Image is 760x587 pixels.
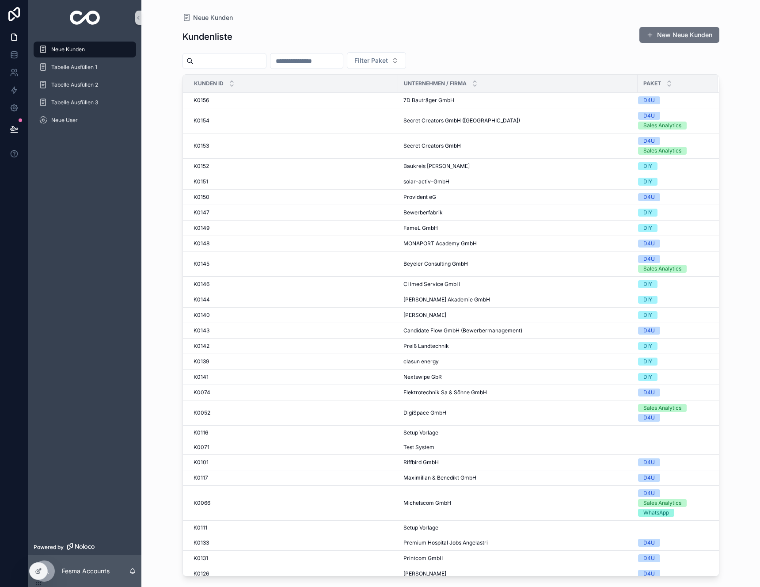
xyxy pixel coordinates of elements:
a: K0149 [194,225,393,232]
span: Riffbird GmbH [403,459,439,466]
span: K0148 [194,240,209,247]
a: Bewerberfabrik [403,209,632,216]
a: Secret Creators GmbH ([GEOGRAPHIC_DATA]) [403,117,632,124]
a: Baukreis [PERSON_NAME] [403,163,632,170]
span: K0143 [194,327,209,334]
a: Powered by [28,539,141,555]
a: D4U [638,193,707,201]
a: K0101 [194,459,393,466]
span: K0139 [194,358,209,365]
a: DIY [638,162,707,170]
a: K0141 [194,374,393,381]
a: Tabelle Ausfüllen 1 [34,59,136,75]
a: D4U [638,554,707,562]
a: Setup Vorlage [403,524,632,531]
div: D4U [643,554,655,562]
span: K0142 [194,343,209,350]
a: Maximilian & Benedikt GmbH [403,474,632,481]
div: DIY [643,224,652,232]
div: DIY [643,162,652,170]
span: K0144 [194,296,210,303]
span: K0153 [194,142,209,149]
span: K0145 [194,260,209,267]
div: D4U [643,458,655,466]
a: K0147 [194,209,393,216]
a: Sales AnalyticsD4U [638,404,707,422]
a: K0131 [194,555,393,562]
span: Michelscom GmbH [403,499,451,507]
a: K0074 [194,389,393,396]
div: D4U [643,414,655,422]
div: Sales Analytics [643,265,681,273]
span: DigiSpace GmbH [403,409,446,416]
a: Nextswipe GbR [403,374,632,381]
a: 7D Bauträger GmbH [403,97,632,104]
span: [PERSON_NAME] Akademie GmbH [403,296,490,303]
span: K0111 [194,524,207,531]
a: [PERSON_NAME] [403,570,632,577]
a: Setup Vorlage [403,429,632,436]
p: Fesma Accounts [62,567,110,576]
a: D4USales Analytics [638,112,707,130]
div: DIY [643,280,652,288]
a: K0146 [194,281,393,288]
span: Test System [403,444,434,451]
a: DIY [638,178,707,186]
span: Kunden ID [194,80,224,87]
a: DigiSpace GmbH [403,409,632,416]
span: MONAPORT Academy GmbH [403,240,477,247]
span: K0116 [194,429,208,436]
span: K0117 [194,474,208,481]
a: Elektrotechnik Sa & Söhne GmbH [403,389,632,396]
a: D4U [638,96,707,104]
a: Neue Kunden [182,13,233,22]
a: DIY [638,296,707,304]
a: CHmed Service GmbH [403,281,632,288]
span: K0149 [194,225,209,232]
span: Neue Kunden [51,46,85,53]
a: solar-activ-GmbH [403,178,632,185]
span: Nextswipe GbR [403,374,442,381]
a: DIY [638,358,707,366]
span: solar-activ-GmbH [403,178,449,185]
a: clasun energy [403,358,632,365]
a: K0066 [194,499,393,507]
div: DIY [643,209,652,217]
a: K0139 [194,358,393,365]
div: DIY [643,178,652,186]
a: D4U [638,240,707,248]
a: D4USales Analytics [638,255,707,273]
a: K0052 [194,409,393,416]
a: K0140 [194,312,393,319]
a: Beyeler Consulting GmbH [403,260,632,267]
span: K0071 [194,444,209,451]
a: Neue User [34,112,136,128]
div: D4U [643,327,655,335]
span: [PERSON_NAME] [403,312,446,319]
a: D4U [638,389,707,396]
span: CHmed Service GmbH [403,281,460,288]
span: K0146 [194,281,209,288]
a: New Neue Kunden [639,27,719,43]
span: K0152 [194,163,209,170]
a: K0071 [194,444,393,451]
span: Tabelle Ausfüllen 3 [51,99,98,106]
a: K0151 [194,178,393,185]
a: K0144 [194,296,393,303]
span: Printcom GmbH [403,555,444,562]
a: Secret Creators GmbH [403,142,632,149]
img: App logo [70,11,100,25]
span: K0150 [194,194,209,201]
span: K0140 [194,312,210,319]
span: Filter Paket [354,56,388,65]
a: [PERSON_NAME] Akademie GmbH [403,296,632,303]
a: K0143 [194,327,393,334]
a: Preiß Landtechnik [403,343,632,350]
div: D4U [643,539,655,547]
div: DIY [643,296,652,304]
span: K0141 [194,374,209,381]
a: [PERSON_NAME] [403,312,632,319]
span: Baukreis [PERSON_NAME] [403,163,470,170]
a: DIY [638,280,707,288]
a: K0153 [194,142,393,149]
